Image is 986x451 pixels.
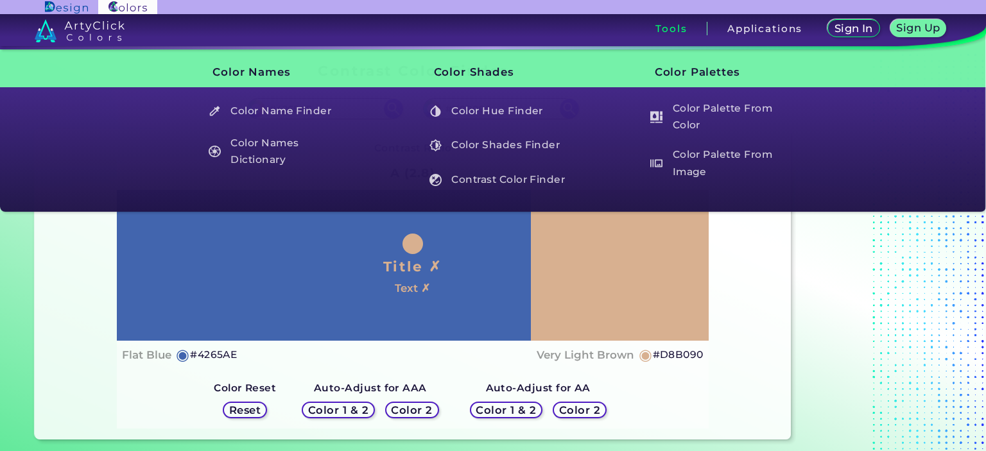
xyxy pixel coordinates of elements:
[429,174,442,186] img: icon_color_contrast_white.svg
[424,99,573,123] h5: Color Hue Finder
[176,347,190,362] h5: ◉
[644,99,794,135] h5: Color Palette From Color
[214,382,276,394] strong: Color Reset
[633,56,795,89] h3: Color Palettes
[643,145,795,182] a: Color Palette From Image
[45,1,88,13] img: ArtyClick Design logo
[643,99,795,135] a: Color Palette From Color
[650,111,662,123] img: icon_col_pal_col_white.svg
[424,167,573,192] h5: Contrast Color Finder
[202,99,353,123] a: Color Name Finder
[209,105,221,117] img: icon_color_name_finder_white.svg
[314,382,427,394] strong: Auto-Adjust for AAA
[644,145,794,182] h5: Color Palette From Image
[479,405,533,415] h5: Color 1 & 2
[383,257,442,276] h1: Title ✗
[424,133,573,158] h5: Color Shades Finder
[394,405,431,415] h5: Color 2
[35,19,125,42] img: logo_artyclick_colors_white.svg
[202,133,352,170] h5: Color Names Dictionary
[191,56,353,89] h3: Color Names
[395,279,430,298] h4: Text ✗
[537,346,634,364] h4: Very Light Brown
[639,347,653,362] h5: ◉
[190,346,237,363] h5: #4265AE
[486,382,591,394] strong: Auto-Adjust for AA
[122,346,171,364] h4: Flat Blue
[650,157,662,169] img: icon_palette_from_image_white.svg
[429,105,442,117] img: icon_color_hue_white.svg
[422,133,574,158] a: Color Shades Finder
[202,99,352,123] h5: Color Name Finder
[429,139,442,151] img: icon_color_shades_white.svg
[561,405,598,415] h5: Color 2
[311,405,365,415] h5: Color 1 & 2
[727,24,802,33] h3: Applications
[836,24,871,33] h5: Sign In
[655,24,687,33] h3: Tools
[422,99,574,123] a: Color Hue Finder
[412,56,574,89] h3: Color Shades
[209,146,221,158] img: icon_color_names_dictionary_white.svg
[830,21,878,37] a: Sign In
[898,23,938,33] h5: Sign Up
[422,167,574,192] a: Contrast Color Finder
[202,133,353,170] a: Color Names Dictionary
[230,405,259,415] h5: Reset
[893,21,944,37] a: Sign Up
[653,346,704,363] h5: #D8B090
